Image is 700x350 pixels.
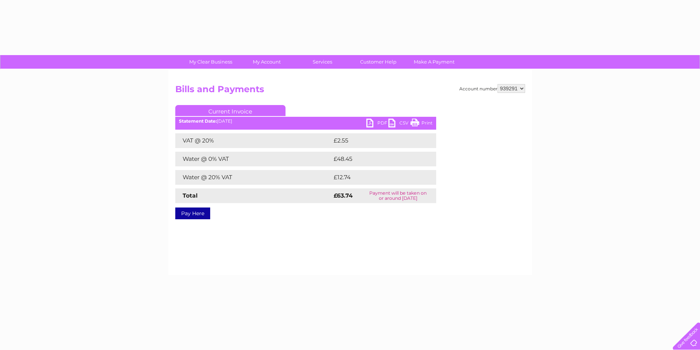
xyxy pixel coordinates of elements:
[175,170,332,185] td: Water @ 20% VAT
[360,188,436,203] td: Payment will be taken on or around [DATE]
[175,152,332,166] td: Water @ 0% VAT
[180,55,241,69] a: My Clear Business
[175,119,436,124] div: [DATE]
[175,84,525,98] h2: Bills and Payments
[175,133,332,148] td: VAT @ 20%
[175,105,286,116] a: Current Invoice
[404,55,464,69] a: Make A Payment
[334,192,353,199] strong: £63.74
[236,55,297,69] a: My Account
[179,118,217,124] b: Statement Date:
[459,84,525,93] div: Account number
[183,192,198,199] strong: Total
[292,55,353,69] a: Services
[332,133,419,148] td: £2.55
[388,119,410,129] a: CSV
[175,208,210,219] a: Pay Here
[332,152,421,166] td: £48.45
[332,170,420,185] td: £12.74
[348,55,409,69] a: Customer Help
[366,119,388,129] a: PDF
[410,119,432,129] a: Print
